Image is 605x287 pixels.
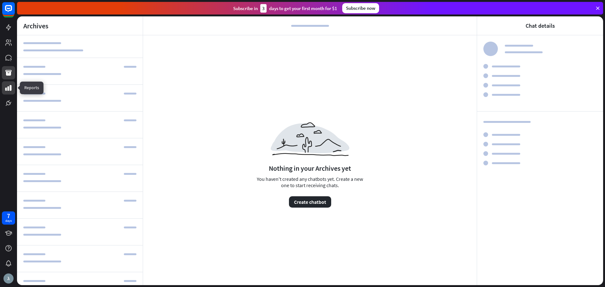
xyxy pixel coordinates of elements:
[289,196,331,208] button: Create chatbot
[233,4,337,13] div: Subscribe in days to get your first month for $1
[23,21,48,30] div: Archives
[5,3,24,21] button: Open LiveChat chat widget
[2,211,15,225] a: 7 days
[7,213,10,219] div: 7
[342,3,379,13] div: Subscribe now
[255,176,365,208] div: You haven't created any chatbots yet. Create a new one to start receiving chats.
[526,22,555,29] div: Chat details
[260,4,267,13] div: 3
[5,219,12,223] div: days
[269,164,351,173] div: Nothing in your Archives yet
[271,122,349,156] img: ae424f8a3b67452448e4.png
